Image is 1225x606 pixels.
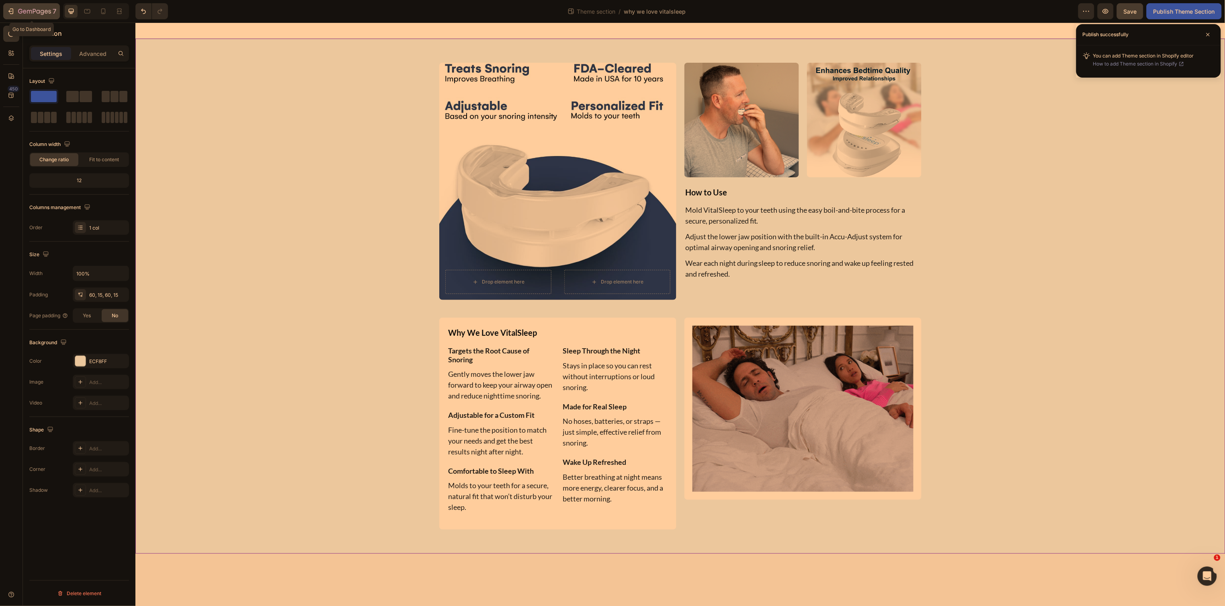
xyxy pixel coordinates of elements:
button: Publish Theme Section [1147,3,1222,19]
img: gempages_451081390222476386-b211e24e-61aa-48cb-b11c-02a29decee71.jpg [672,40,786,155]
p: Advanced [79,49,107,58]
img: gempages_451081390222476386-ee98f7e3-dd8f-462e-83aa-7df52e2f9ea9.gif [557,303,778,469]
p: Wear each night during sleep to reduce snoring and wake up feeling rested and refreshed. [550,235,785,257]
span: How to add Theme section in Shopify [1093,60,1178,68]
p: Why We Love VitalSleep [313,304,532,316]
p: Fine-tune the position to match your needs and get the best results night after night. [313,402,418,435]
div: Width [29,270,43,277]
p: Stays in place so you can rest without interruptions or loud snoring. [427,338,532,370]
p: No hoses, batteries, or straps — just simple, effective relief from snoring. [427,393,532,426]
p: Gently moves the lower jaw forward to keep your airway open and reduce nighttime snoring. [313,346,418,379]
div: Undo/Redo [135,3,168,19]
div: Page padding [29,312,68,319]
div: 450 [8,86,19,92]
div: Video [29,399,42,407]
p: Made for Real Sleep [427,380,532,389]
span: Fit to content [89,156,119,163]
span: / [619,7,621,16]
input: Auto [73,266,129,281]
div: Layout [29,76,56,87]
button: 7 [3,3,60,19]
div: Color [29,357,42,365]
div: Background [29,337,68,348]
span: Theme section [575,7,617,16]
div: 60, 15, 60, 15 [89,292,127,299]
span: 1 [1214,555,1221,561]
div: Add... [89,487,127,494]
p: 7 [53,6,56,16]
p: Section [39,29,111,38]
p: How to Use [550,164,785,176]
button: Delete element [29,587,129,600]
p: Settings [40,49,62,58]
div: Add... [89,445,127,452]
div: Shadow [29,487,48,494]
p: Sleep Through the Night [427,324,532,333]
p: Publish successfully [1083,31,1129,39]
p: Mold VitalSleep to your teeth using the easy boil-and-bite process for a secure, personalized fit. [550,182,785,204]
div: Add... [89,379,127,386]
div: Image [29,378,43,386]
div: Shape [29,425,55,435]
p: Better breathing at night means more energy, clearer focus, and a better morning. [427,449,532,482]
div: Padding [29,291,48,298]
img: gempages_451081390222476386-f86094b7-7799-4e42-9626-63dd8bcdb130.png [549,40,664,155]
div: Add... [89,466,127,473]
p: Wake Up Refreshed [427,435,532,444]
p: Adjust the lower jaw position with the built-in Accu-Adjust system for optimal airway opening and... [550,209,785,230]
div: Corner [29,466,45,473]
span: Yes [83,312,91,319]
div: Column width [29,139,72,150]
div: ECF8FF [89,358,127,365]
button: Save [1117,3,1143,19]
div: Border [29,445,45,452]
p: Comfortable to Sleep With [313,444,418,453]
p: Targets the Root Cause of Snoring [313,324,418,341]
div: 12 [31,175,127,186]
p: Molds to your teeth for a secure, natural fit that won’t disturb your sleep. [313,458,418,490]
div: Size [29,249,51,260]
div: 1 col [89,224,127,232]
span: Change ratio [40,156,69,163]
div: Background Image [304,40,541,277]
div: Drop element here [346,256,389,263]
div: Drop element here [465,256,508,263]
iframe: Intercom live chat [1198,567,1217,586]
div: Delete element [57,589,101,598]
div: Columns management [29,202,92,213]
span: Save [1124,8,1137,15]
div: Add... [89,400,127,407]
p: Adjustable for a Custom Fit [313,388,418,397]
div: Order [29,224,43,231]
span: No [112,312,118,319]
span: why we love vitalsleep [624,7,686,16]
div: Publish Theme Section [1153,7,1215,16]
span: You can add Theme section in Shopify editor [1093,53,1194,68]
